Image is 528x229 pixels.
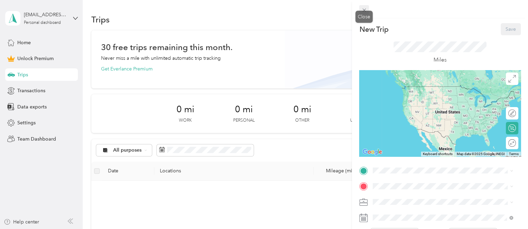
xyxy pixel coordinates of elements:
[361,147,384,156] img: Google
[359,25,388,34] p: New Trip
[434,56,447,64] p: Miles
[489,190,528,229] iframe: Everlance-gr Chat Button Frame
[361,147,384,156] a: Open this area in Google Maps (opens a new window)
[355,11,373,23] div: Close
[457,152,505,156] span: Map data ©2025 Google, INEGI
[423,152,453,156] button: Keyboard shortcuts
